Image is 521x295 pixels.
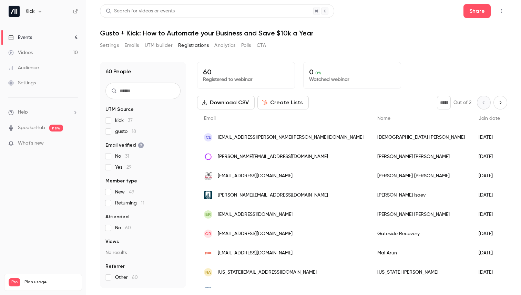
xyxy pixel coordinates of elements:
span: [US_STATE][EMAIL_ADDRESS][DOMAIN_NAME] [218,269,317,276]
div: Settings [8,80,36,86]
span: Plan usage [24,280,78,285]
span: Yes [115,164,132,171]
div: Gateside Recovery [370,224,472,243]
button: Share [463,4,491,18]
a: SpeakerHub [18,124,45,131]
div: [DATE] [472,128,507,147]
button: Registrations [178,40,209,51]
span: Attended [105,213,129,220]
span: [EMAIL_ADDRESS][DOMAIN_NAME] [218,172,293,180]
span: new [49,125,63,131]
span: Other [115,274,138,281]
button: Polls [241,40,251,51]
iframe: Noticeable Trigger [70,140,78,147]
span: Email verified [105,142,144,149]
button: Settings [100,40,119,51]
button: Analytics [214,40,236,51]
span: Returning [115,200,144,207]
div: [DATE] [472,224,507,243]
h1: 60 People [105,67,131,76]
span: 29 [126,165,132,170]
span: [EMAIL_ADDRESS][PERSON_NAME][PERSON_NAME][DOMAIN_NAME] [218,134,364,141]
div: [US_STATE] [PERSON_NAME] [370,263,472,282]
span: 31 [125,154,129,159]
span: GR [205,231,211,237]
div: Search for videos or events [106,8,175,15]
div: [DATE] [472,186,507,205]
button: UTM builder [145,40,173,51]
span: Referrer [105,263,125,270]
p: 0 [309,68,395,76]
div: [PERSON_NAME] Isaev [370,186,472,205]
button: Create Lists [257,96,309,109]
div: [PERSON_NAME] [PERSON_NAME] [370,166,472,186]
div: [DEMOGRAPHIC_DATA] [PERSON_NAME] [370,128,472,147]
span: Email [204,116,216,121]
div: [DATE] [472,147,507,166]
img: letsimplify.com [204,152,212,161]
span: CE [206,134,211,140]
span: New [115,189,134,196]
p: Out of 2 [453,99,471,106]
div: [DATE] [472,205,507,224]
span: gusto [115,128,136,135]
span: 60 [125,225,131,230]
p: Registered to webinar [203,76,289,83]
span: [PERSON_NAME][EMAIL_ADDRESS][DOMAIN_NAME] [218,192,328,199]
button: Download CSV [197,96,255,109]
span: What's new [18,140,44,147]
div: [PERSON_NAME] [PERSON_NAME] [370,147,472,166]
span: Help [18,109,28,116]
img: Kick [9,6,20,17]
span: 60 [132,275,138,280]
button: Next page [493,96,507,109]
img: gusto.com [204,249,212,257]
li: help-dropdown-opener [8,109,78,116]
div: [DATE] [472,166,507,186]
p: Watched webinar [309,76,395,83]
h6: Kick [25,8,34,15]
div: Audience [8,64,39,71]
img: jbartolo.com [204,172,212,180]
button: Emails [124,40,139,51]
section: facet-groups [105,106,181,281]
span: Name [377,116,390,121]
span: Join date [479,116,500,121]
div: Mal Arun [370,243,472,263]
p: 60 [203,68,289,76]
span: NA [205,269,211,275]
button: CTA [257,40,266,51]
div: [PERSON_NAME] [PERSON_NAME] [370,205,472,224]
span: 37 [128,118,133,123]
span: kick [115,117,133,124]
img: bonamark.com [204,191,212,199]
span: 18 [132,129,136,134]
h1: Gusto + Kick: How to Automate your Business and Save $10k a Year [100,29,507,37]
div: [DATE] [472,263,507,282]
span: No [115,224,131,231]
p: No results [105,249,181,256]
span: UTM Source [105,106,134,113]
span: No [115,153,129,160]
span: 11 [141,201,144,206]
div: Events [8,34,32,41]
span: 49 [129,190,134,194]
span: [EMAIL_ADDRESS][DOMAIN_NAME] [218,230,293,238]
div: Videos [8,49,33,56]
span: Pro [9,278,20,286]
div: [DATE] [472,243,507,263]
span: Member type [105,178,137,185]
span: [EMAIL_ADDRESS][DOMAIN_NAME] [218,211,293,218]
span: [PERSON_NAME][EMAIL_ADDRESS][DOMAIN_NAME] [218,153,328,160]
span: Views [105,238,119,245]
span: BR [205,211,211,218]
span: [EMAIL_ADDRESS][DOMAIN_NAME] [218,250,293,257]
span: 0 % [315,71,321,75]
